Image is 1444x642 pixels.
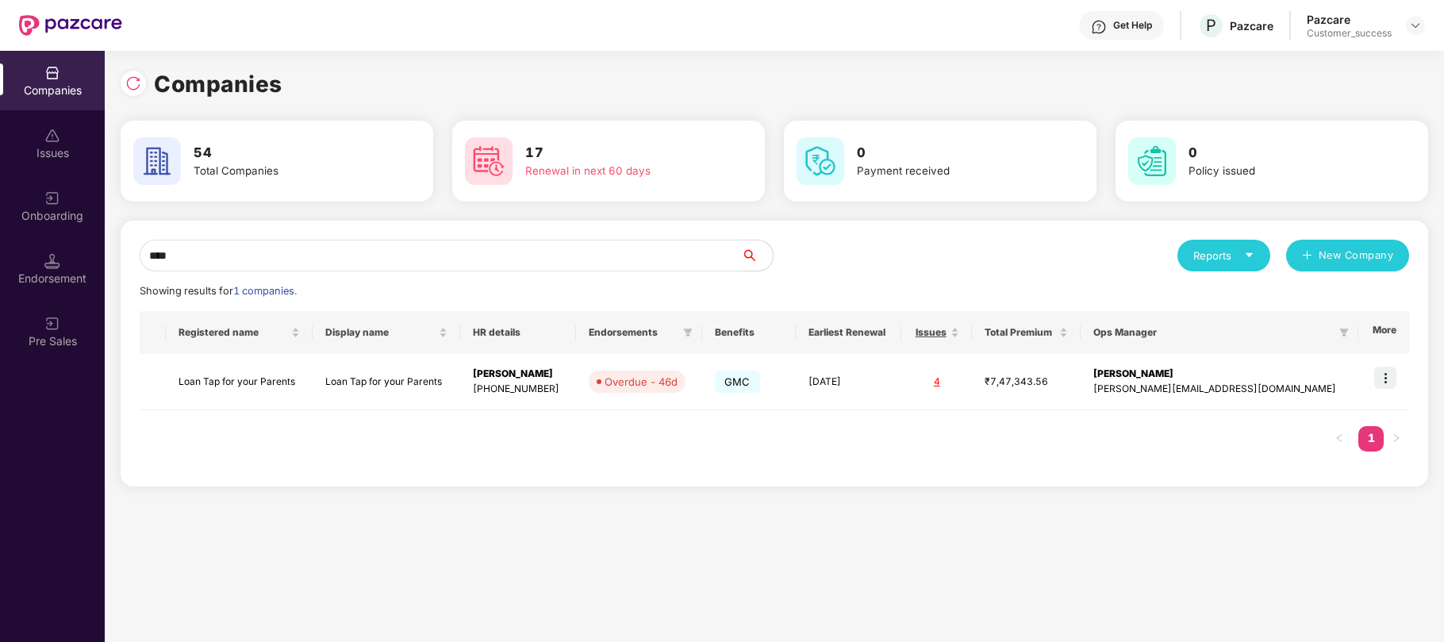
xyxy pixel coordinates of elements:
span: P [1206,16,1216,35]
li: 1 [1358,426,1384,452]
div: [PERSON_NAME][EMAIL_ADDRESS][DOMAIN_NAME] [1093,382,1346,397]
div: Renewal in next 60 days [525,163,712,179]
img: svg+xml;base64,PHN2ZyBpZD0iQ29tcGFuaWVzIiB4bWxucz0iaHR0cDovL3d3dy53My5vcmcvMjAwMC9zdmciIHdpZHRoPS... [44,65,60,81]
th: Issues [901,311,972,354]
span: GMC [715,371,760,393]
button: right [1384,426,1409,452]
th: More [1358,311,1409,354]
div: ₹7,47,343.56 [985,375,1068,390]
span: left [1335,433,1344,443]
img: svg+xml;base64,PHN2ZyBpZD0iUmVsb2FkLTMyeDMyIiB4bWxucz0iaHR0cDovL3d3dy53My5vcmcvMjAwMC9zdmciIHdpZH... [125,75,141,91]
th: HR details [460,311,576,354]
th: Display name [313,311,459,354]
img: svg+xml;base64,PHN2ZyB4bWxucz0iaHR0cDovL3d3dy53My5vcmcvMjAwMC9zdmciIHdpZHRoPSI2MCIgaGVpZ2h0PSI2MC... [797,137,844,185]
li: Previous Page [1327,426,1352,452]
span: right [1392,433,1401,443]
img: icon [1374,367,1396,389]
span: filter [1339,328,1349,337]
th: Earliest Renewal [796,311,902,354]
div: Pazcare [1307,12,1392,27]
span: Registered name [179,326,288,339]
a: 1 [1358,426,1384,450]
th: Total Premium [972,311,1081,354]
th: Benefits [702,311,796,354]
span: 1 companies. [233,285,297,297]
img: svg+xml;base64,PHN2ZyBpZD0iSXNzdWVzX2Rpc2FibGVkIiB4bWxucz0iaHR0cDovL3d3dy53My5vcmcvMjAwMC9zdmciIH... [44,128,60,144]
span: Endorsements [589,326,677,339]
div: [PHONE_NUMBER] [473,382,563,397]
button: search [740,240,774,271]
div: Overdue - 46d [605,374,678,390]
button: left [1327,426,1352,452]
div: [PERSON_NAME] [473,367,563,382]
div: Pazcare [1230,18,1273,33]
img: svg+xml;base64,PHN2ZyB3aWR0aD0iMTQuNSIgaGVpZ2h0PSIxNC41IiB2aWV3Qm94PSIwIDAgMTYgMTYiIGZpbGw9Im5vbm... [44,253,60,269]
td: [DATE] [796,354,902,410]
td: Loan Tap for your Parents [313,354,459,410]
span: New Company [1319,248,1394,263]
img: svg+xml;base64,PHN2ZyBpZD0iRHJvcGRvd24tMzJ4MzIiIHhtbG5zPSJodHRwOi8vd3d3LnczLm9yZy8yMDAwL3N2ZyIgd2... [1409,19,1422,32]
span: plus [1302,250,1312,263]
div: Total Companies [194,163,381,179]
img: svg+xml;base64,PHN2ZyB4bWxucz0iaHR0cDovL3d3dy53My5vcmcvMjAwMC9zdmciIHdpZHRoPSI2MCIgaGVpZ2h0PSI2MC... [1128,137,1176,185]
span: Issues [914,326,947,339]
h1: Companies [154,67,282,102]
div: Policy issued [1189,163,1376,179]
img: svg+xml;base64,PHN2ZyB3aWR0aD0iMjAiIGhlaWdodD0iMjAiIHZpZXdCb3g9IjAgMCAyMCAyMCIgZmlsbD0ibm9uZSIgeG... [44,190,60,206]
button: plusNew Company [1286,240,1409,271]
span: Display name [325,326,435,339]
h3: 54 [194,143,381,163]
h3: 17 [525,143,712,163]
div: Payment received [857,163,1044,179]
div: Reports [1193,248,1254,263]
li: Next Page [1384,426,1409,452]
div: Get Help [1113,19,1152,32]
span: caret-down [1244,250,1254,260]
th: Registered name [166,311,313,354]
div: Customer_success [1307,27,1392,40]
span: Ops Manager [1093,326,1333,339]
span: Showing results for [140,285,297,297]
span: filter [1336,323,1352,342]
img: New Pazcare Logo [19,15,122,36]
div: [PERSON_NAME] [1093,367,1346,382]
span: filter [683,328,693,337]
img: svg+xml;base64,PHN2ZyBpZD0iSGVscC0zMngzMiIgeG1sbnM9Imh0dHA6Ly93d3cudzMub3JnLzIwMDAvc3ZnIiB3aWR0aD... [1091,19,1107,35]
img: svg+xml;base64,PHN2ZyB3aWR0aD0iMjAiIGhlaWdodD0iMjAiIHZpZXdCb3g9IjAgMCAyMCAyMCIgZmlsbD0ibm9uZSIgeG... [44,316,60,332]
span: filter [680,323,696,342]
td: Loan Tap for your Parents [166,354,313,410]
h3: 0 [857,143,1044,163]
img: svg+xml;base64,PHN2ZyB4bWxucz0iaHR0cDovL3d3dy53My5vcmcvMjAwMC9zdmciIHdpZHRoPSI2MCIgaGVpZ2h0PSI2MC... [465,137,513,185]
img: svg+xml;base64,PHN2ZyB4bWxucz0iaHR0cDovL3d3dy53My5vcmcvMjAwMC9zdmciIHdpZHRoPSI2MCIgaGVpZ2h0PSI2MC... [133,137,181,185]
span: search [740,249,773,262]
span: Total Premium [985,326,1056,339]
div: 4 [914,375,959,390]
h3: 0 [1189,143,1376,163]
